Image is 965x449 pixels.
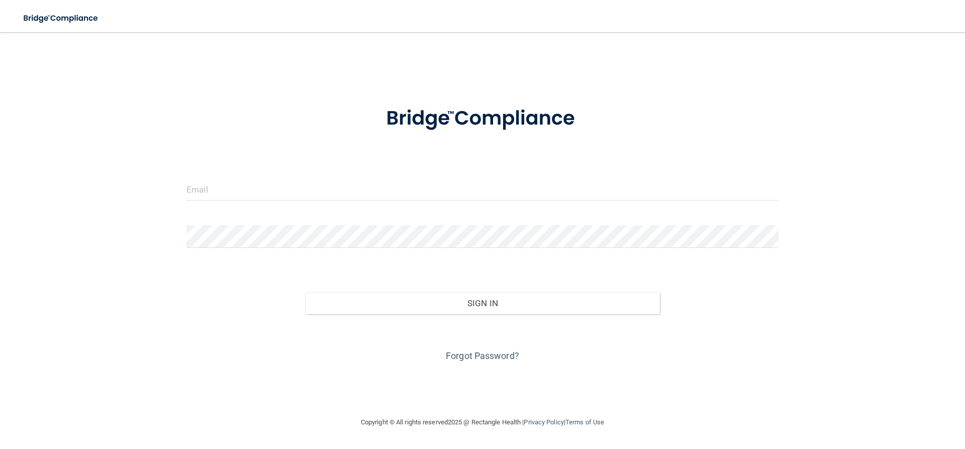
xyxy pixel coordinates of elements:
[186,178,779,201] input: Email
[565,418,604,426] a: Terms of Use
[524,418,563,426] a: Privacy Policy
[299,406,666,438] div: Copyright © All rights reserved 2025 @ Rectangle Health | |
[305,292,660,314] button: Sign In
[15,8,108,29] img: bridge_compliance_login_screen.278c3ca4.svg
[365,93,600,145] img: bridge_compliance_login_screen.278c3ca4.svg
[446,350,519,361] a: Forgot Password?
